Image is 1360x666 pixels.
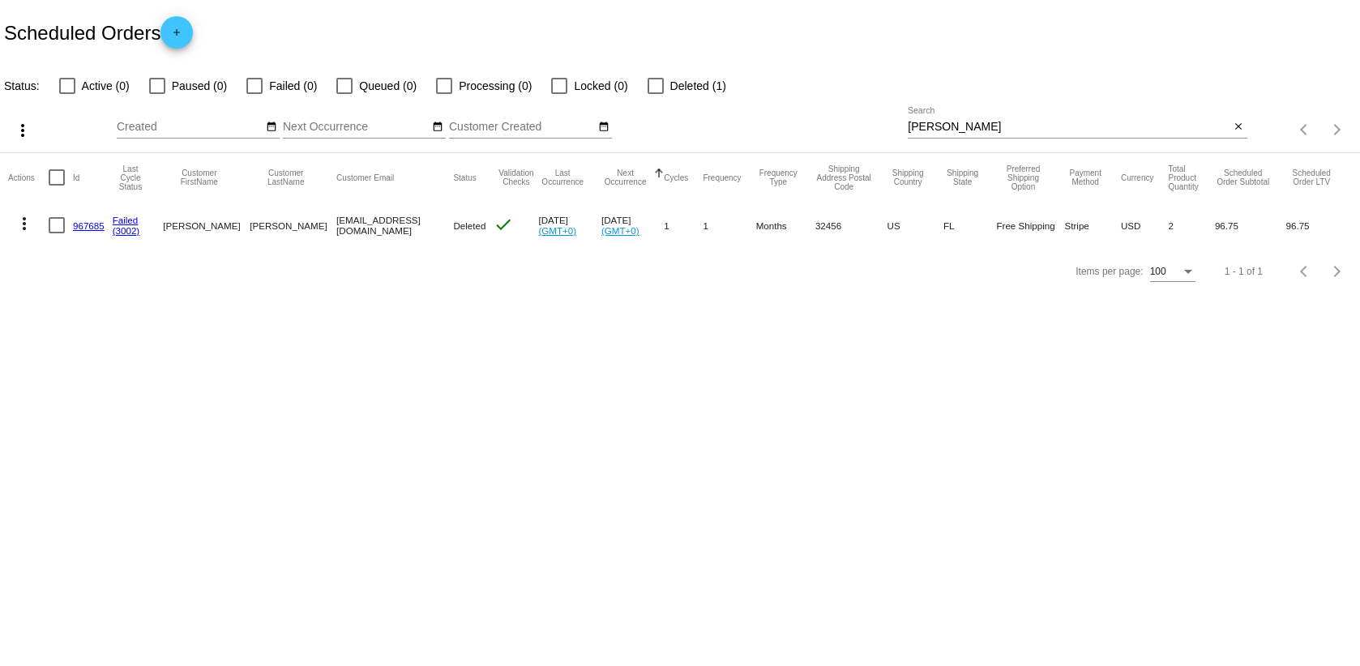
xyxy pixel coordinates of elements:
[996,164,1050,191] button: Change sorting for PreferredShippingOption
[670,76,726,96] span: Deleted (1)
[250,202,336,249] mat-cell: [PERSON_NAME]
[756,169,801,186] button: Change sorting for FrequencyType
[1215,169,1272,186] button: Change sorting for Subtotal
[943,169,982,186] button: Change sorting for ShippingState
[1233,121,1244,134] mat-icon: close
[1225,266,1263,277] div: 1 - 1 of 1
[459,76,532,96] span: Processing (0)
[1286,169,1337,186] button: Change sorting for LifetimeValue
[574,76,627,96] span: Locked (0)
[113,164,149,191] button: Change sorting for LastProcessingCycleId
[266,121,277,134] mat-icon: date_range
[1230,119,1247,136] button: Clear
[113,225,140,236] a: (3002)
[82,76,130,96] span: Active (0)
[1150,266,1166,277] span: 100
[908,121,1230,134] input: Search
[1076,266,1143,277] div: Items per page:
[1321,255,1354,288] button: Next page
[250,169,322,186] button: Change sorting for CustomerLastName
[1121,173,1154,182] button: Change sorting for CurrencyIso
[815,202,887,249] mat-cell: 32456
[887,202,943,249] mat-cell: US
[167,27,186,46] mat-icon: add
[1289,255,1321,288] button: Previous page
[1168,202,1214,249] mat-cell: 2
[8,153,49,202] mat-header-cell: Actions
[1215,202,1286,249] mat-cell: 96.75
[1150,267,1195,278] mat-select: Items per page:
[1321,113,1354,146] button: Next page
[664,202,703,249] mat-cell: 1
[283,121,429,134] input: Next Occurrence
[4,16,193,49] h2: Scheduled Orders
[601,169,649,186] button: Change sorting for NextOccurrenceUtc
[943,202,997,249] mat-cell: FL
[13,121,32,140] mat-icon: more_vert
[538,169,586,186] button: Change sorting for LastOccurrenceUtc
[359,76,417,96] span: Queued (0)
[1121,202,1169,249] mat-cell: USD
[73,220,105,231] a: 967685
[4,79,40,92] span: Status:
[703,173,741,182] button: Change sorting for Frequency
[432,121,443,134] mat-icon: date_range
[336,202,453,249] mat-cell: [EMAIL_ADDRESS][DOMAIN_NAME]
[1065,202,1121,249] mat-cell: Stripe
[601,202,664,249] mat-cell: [DATE]
[1286,202,1352,249] mat-cell: 96.75
[453,220,485,231] span: Deleted
[336,173,394,182] button: Change sorting for CustomerEmail
[887,169,929,186] button: Change sorting for ShippingCountry
[1168,153,1214,202] mat-header-cell: Total Product Quantity
[815,164,873,191] button: Change sorting for ShippingPostcode
[172,76,227,96] span: Paused (0)
[163,169,235,186] button: Change sorting for CustomerFirstName
[664,173,688,182] button: Change sorting for Cycles
[703,202,755,249] mat-cell: 1
[113,215,139,225] a: Failed
[163,202,250,249] mat-cell: [PERSON_NAME]
[494,215,513,234] mat-icon: check
[117,121,263,134] input: Created
[538,202,601,249] mat-cell: [DATE]
[598,121,609,134] mat-icon: date_range
[73,173,79,182] button: Change sorting for Id
[1065,169,1106,186] button: Change sorting for PaymentMethod.Type
[269,76,317,96] span: Failed (0)
[1289,113,1321,146] button: Previous page
[996,202,1064,249] mat-cell: Free Shipping
[449,121,595,134] input: Customer Created
[453,173,476,182] button: Change sorting for Status
[756,202,815,249] mat-cell: Months
[538,225,576,236] a: (GMT+0)
[15,214,34,233] mat-icon: more_vert
[494,153,538,202] mat-header-cell: Validation Checks
[601,225,639,236] a: (GMT+0)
